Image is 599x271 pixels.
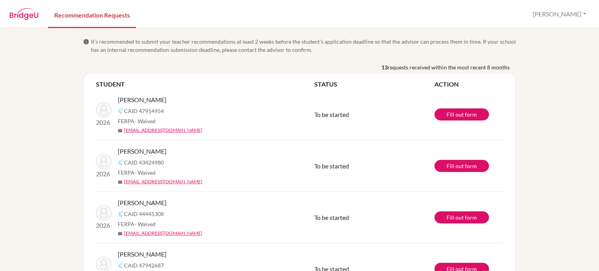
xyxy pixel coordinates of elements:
[118,168,156,177] span: FERPA
[96,154,112,169] img: Berthold, Mateo
[124,230,202,237] a: [EMAIL_ADDRESS][DOMAIN_NAME]
[314,162,349,170] span: To be started
[91,37,516,54] span: It’s recommended to submit your teacher recommendations at least 2 weeks before the student’s app...
[434,108,489,120] a: Fill out form
[135,118,156,124] span: - Waived
[118,159,124,165] img: Common App logo
[118,117,156,125] span: FERPA
[381,63,388,71] b: 13
[118,220,156,228] span: FERPA
[96,169,112,179] p: 2026
[434,160,489,172] a: Fill out form
[124,261,164,269] span: CAID 47942687
[124,158,164,166] span: CAID 43424980
[135,169,156,176] span: - Waived
[96,118,112,127] p: 2026
[118,108,124,114] img: Common App logo
[529,7,590,21] button: [PERSON_NAME]
[434,80,503,89] th: ACTION
[118,198,167,207] span: [PERSON_NAME]
[135,221,156,227] span: - Waived
[118,180,122,184] span: mail
[9,8,39,20] img: BridgeU logo
[118,262,124,268] img: Common App logo
[96,221,112,230] p: 2026
[124,127,202,134] a: [EMAIL_ADDRESS][DOMAIN_NAME]
[48,1,136,28] a: Recommendation Requests
[314,111,349,118] span: To be started
[83,39,89,45] span: info
[118,95,167,105] span: [PERSON_NAME]
[96,205,112,221] img: Marzouka, Gianni Ralph
[314,214,349,221] span: To be started
[118,211,124,217] img: Common App logo
[118,250,167,259] span: [PERSON_NAME]
[118,231,122,236] span: mail
[96,80,314,89] th: STUDENT
[124,210,164,218] span: CAID 44445308
[124,107,164,115] span: CAID 47914954
[96,102,112,118] img: Zreik, Shaid
[118,128,122,133] span: mail
[118,147,167,156] span: [PERSON_NAME]
[434,211,489,223] a: Fill out form
[314,80,434,89] th: STATUS
[124,178,202,185] a: [EMAIL_ADDRESS][DOMAIN_NAME]
[388,63,510,71] span: requests received within the most recent 8 months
